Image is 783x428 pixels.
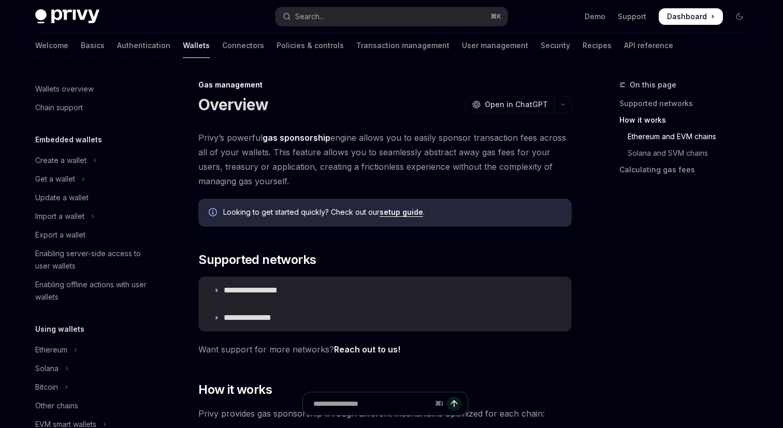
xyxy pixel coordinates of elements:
[222,33,264,58] a: Connectors
[541,33,570,58] a: Security
[35,362,59,375] div: Solana
[35,154,86,167] div: Create a wallet
[27,207,160,226] button: Toggle Import a wallet section
[356,33,450,58] a: Transaction management
[619,95,756,112] a: Supported networks
[659,8,723,25] a: Dashboard
[183,33,210,58] a: Wallets
[624,33,673,58] a: API reference
[275,7,508,26] button: Open search
[485,99,548,110] span: Open in ChatGPT
[630,79,676,91] span: On this page
[295,10,324,23] div: Search...
[198,342,572,357] span: Want support for more networks?
[667,11,707,22] span: Dashboard
[223,207,561,217] span: Looking to get started quickly? Check out our .
[27,378,160,396] button: Toggle Bitcoin section
[585,11,605,22] a: Demo
[27,396,160,415] a: Other chains
[619,112,756,128] a: How it works
[277,33,344,58] a: Policies & controls
[731,8,748,25] button: Toggle dark mode
[27,98,160,117] a: Chain support
[35,278,153,303] div: Enabling offline actions with user wallets
[35,229,85,241] div: Export a wallet
[35,210,84,223] div: Import a wallet
[35,323,84,335] h5: Using wallets
[35,247,153,272] div: Enabling server-side access to user wallets
[35,134,102,146] h5: Embedded wallets
[35,173,75,185] div: Get a wallet
[35,83,94,95] div: Wallets overview
[35,191,89,204] div: Update a wallet
[27,341,160,359] button: Toggle Ethereum section
[198,252,316,268] span: Supported networks
[334,344,400,355] a: Reach out to us!
[35,9,99,24] img: dark logo
[35,101,83,114] div: Chain support
[35,33,68,58] a: Welcome
[27,188,160,207] a: Update a wallet
[27,244,160,275] a: Enabling server-side access to user wallets
[490,12,501,21] span: ⌘ K
[618,11,646,22] a: Support
[35,344,67,356] div: Ethereum
[27,226,160,244] a: Export a wallet
[198,95,268,114] h1: Overview
[462,33,528,58] a: User management
[35,381,58,393] div: Bitcoin
[198,130,572,188] span: Privy’s powerful engine allows you to easily sponsor transaction fees across all of your wallets....
[313,392,431,415] input: Ask a question...
[619,161,756,178] a: Calculating gas fees
[447,396,461,411] button: Send message
[27,151,160,170] button: Toggle Create a wallet section
[209,208,219,218] svg: Info
[117,33,170,58] a: Authentication
[81,33,105,58] a: Basics
[380,208,423,217] a: setup guide
[27,275,160,306] a: Enabling offline actions with user wallets
[619,145,756,161] a: Solana and SVM chains
[198,80,572,90] div: Gas management
[27,80,160,98] a: Wallets overview
[466,96,554,113] button: Open in ChatGPT
[583,33,612,58] a: Recipes
[619,128,756,145] a: Ethereum and EVM chains
[27,359,160,378] button: Toggle Solana section
[198,381,272,398] span: How it works
[35,400,78,412] div: Other chains
[263,132,330,143] strong: gas sponsorship
[27,170,160,188] button: Toggle Get a wallet section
